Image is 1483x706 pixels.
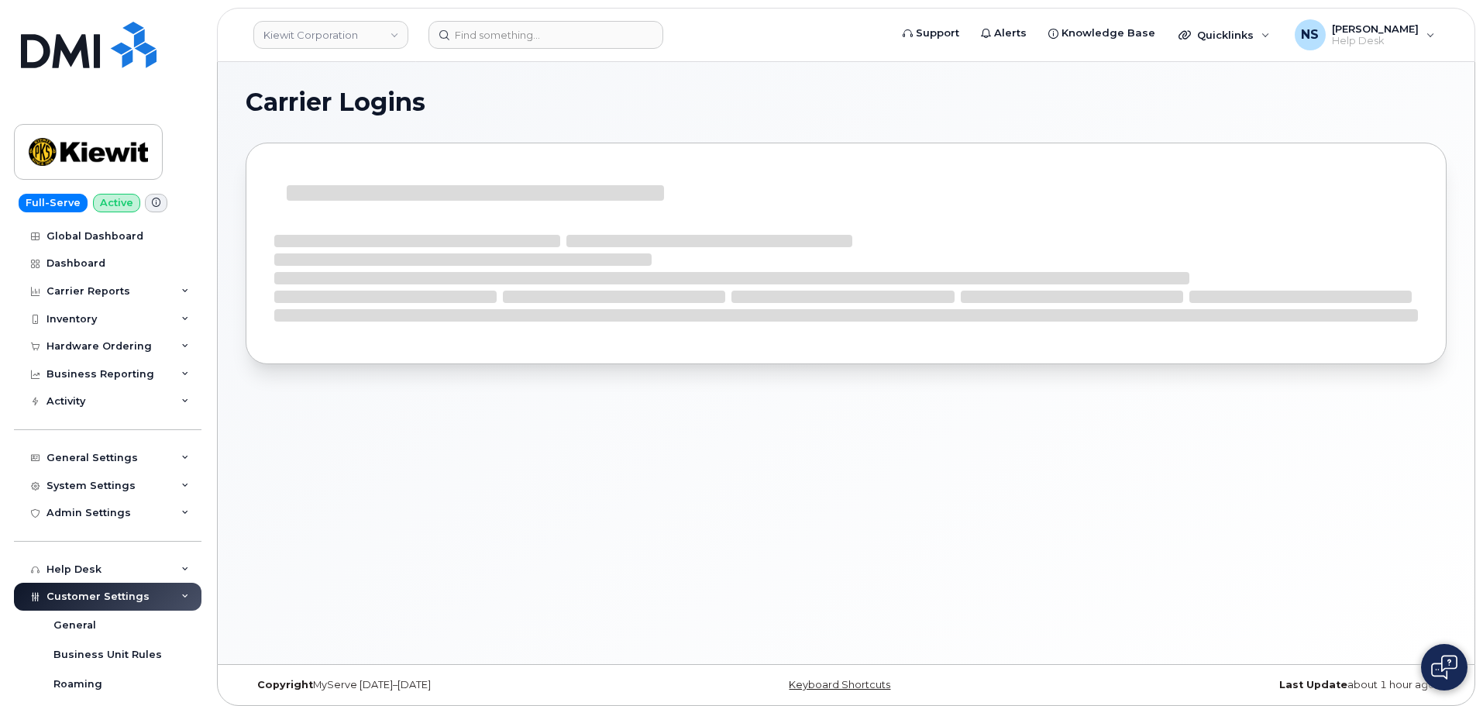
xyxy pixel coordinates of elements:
strong: Last Update [1279,679,1347,691]
a: Keyboard Shortcuts [789,679,890,691]
div: about 1 hour ago [1046,679,1447,691]
div: MyServe [DATE]–[DATE] [246,679,646,691]
strong: Copyright [257,679,313,691]
img: Open chat [1431,655,1457,680]
span: Carrier Logins [246,91,425,114]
